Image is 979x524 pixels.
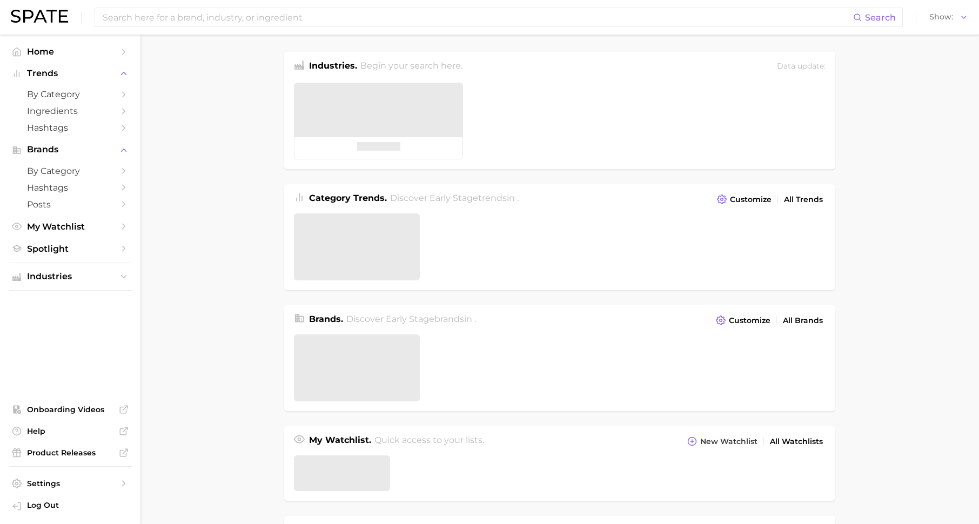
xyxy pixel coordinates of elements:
a: Settings [9,475,132,492]
a: Help [9,423,132,439]
button: New Watchlist [685,434,760,449]
a: by Category [9,86,132,103]
span: Customize [729,316,770,325]
span: Home [27,46,113,57]
img: SPATE [11,10,68,23]
span: Product Releases [27,448,113,458]
a: Onboarding Videos [9,401,132,418]
a: Spotlight [9,240,132,257]
h1: Industries. [309,59,357,74]
button: Brands [9,142,132,158]
a: All Brands [780,313,826,328]
span: Search [865,12,896,23]
h2: Begin your search here. [360,59,462,74]
span: Help [27,426,113,436]
span: Log Out [27,500,123,510]
a: Log out. Currently logged in with e-mail hannah@spate.nyc. [9,497,132,515]
a: All Watchlists [767,434,826,449]
button: Customize [714,192,774,207]
a: Ingredients [9,103,132,119]
a: My Watchlist [9,218,132,235]
span: Spotlight [27,244,113,254]
span: Onboarding Videos [27,405,113,414]
input: Search here for a brand, industry, or ingredient [102,8,853,26]
span: Brands . [309,314,343,324]
a: Product Releases [9,445,132,461]
span: Trends [27,69,113,78]
a: Posts [9,196,132,213]
button: Show [927,10,971,24]
button: Industries [9,268,132,285]
span: Show [929,14,953,20]
span: Hashtags [27,183,113,193]
span: Settings [27,479,113,488]
span: Industries [27,272,113,281]
a: by Category [9,163,132,179]
span: by Category [27,89,113,99]
h1: My Watchlist. [309,434,371,449]
span: Brands [27,145,113,154]
span: Discover Early Stage brands in . [346,314,476,324]
a: Hashtags [9,119,132,136]
span: My Watchlist [27,221,113,232]
span: New Watchlist [700,437,757,446]
a: Hashtags [9,179,132,196]
span: Category Trends . [309,193,387,203]
span: Posts [27,199,113,210]
span: All Brands [783,316,823,325]
button: Customize [713,313,773,328]
span: Customize [730,195,772,204]
span: All Watchlists [770,437,823,446]
h2: Quick access to your lists. [374,434,484,449]
a: Home [9,43,132,60]
button: Trends [9,65,132,82]
div: Data update: [777,59,826,74]
span: All Trends [784,195,823,204]
span: Ingredients [27,106,113,116]
span: Discover Early Stage trends in . [390,193,519,203]
a: All Trends [781,192,826,207]
span: by Category [27,166,113,176]
span: Hashtags [27,123,113,133]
